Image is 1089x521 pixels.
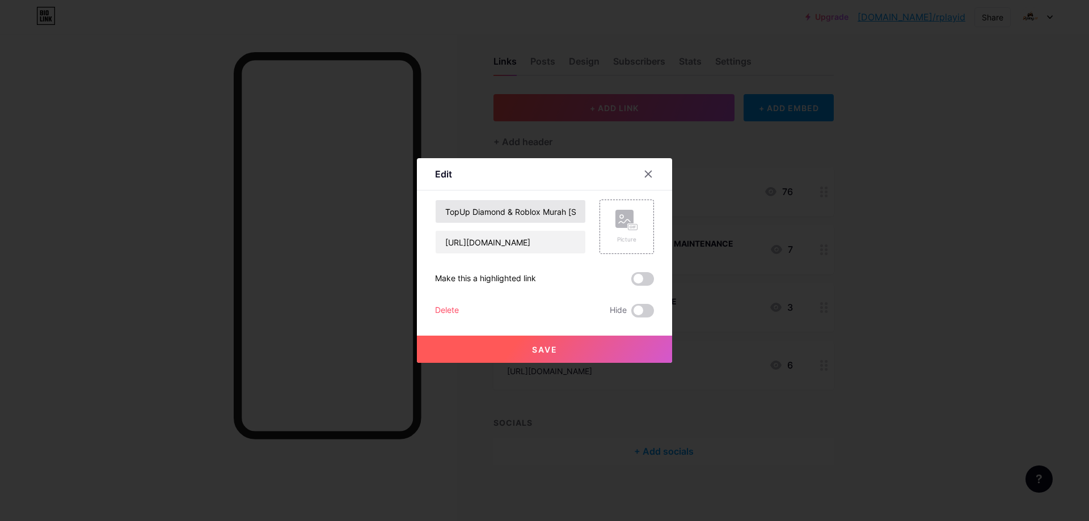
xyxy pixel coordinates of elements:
button: Save [417,336,672,363]
span: Hide [610,304,627,317]
div: Delete [435,304,459,317]
input: URL [436,231,585,253]
div: Edit [435,167,452,181]
input: Title [436,200,585,223]
div: Picture [615,235,638,244]
div: Make this a highlighted link [435,272,536,286]
span: Save [532,345,558,354]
